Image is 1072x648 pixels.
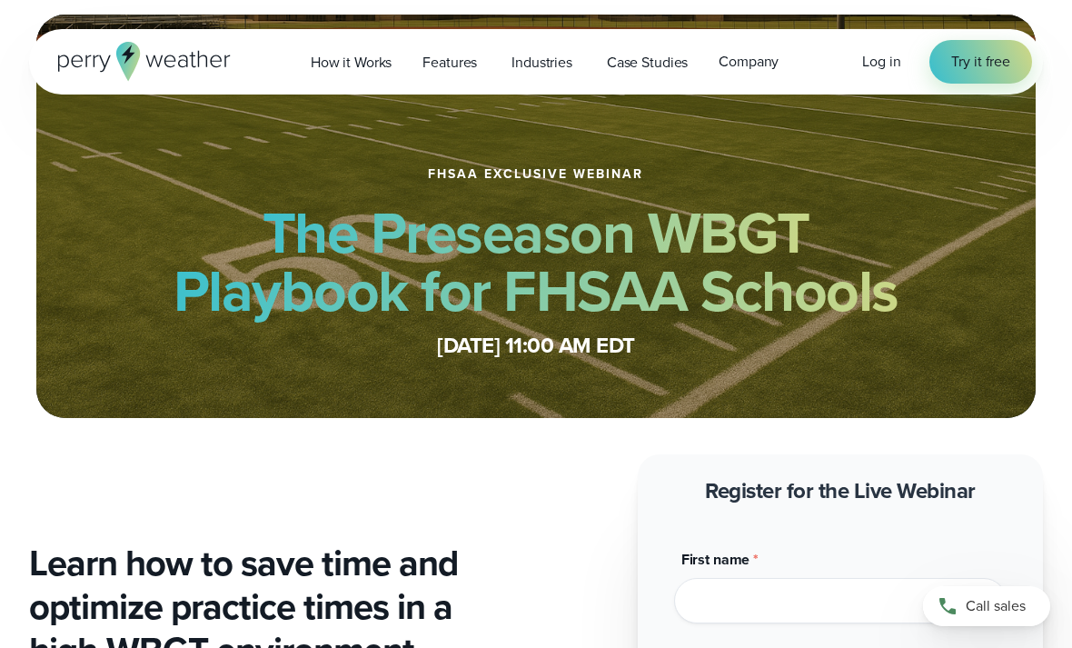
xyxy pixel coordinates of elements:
[437,329,635,362] strong: [DATE] 11:00 AM EDT
[929,40,1032,84] a: Try it free
[923,586,1050,626] a: Call sales
[428,167,643,182] h1: FHSAA Exclusive Webinar
[607,52,688,74] span: Case Studies
[862,51,900,72] span: Log in
[422,52,477,74] span: Features
[966,595,1026,617] span: Call sales
[681,549,750,570] span: First name
[311,52,392,74] span: How it Works
[511,52,572,74] span: Industries
[719,51,779,73] span: Company
[705,474,976,507] strong: Register for the Live Webinar
[951,51,1010,73] span: Try it free
[862,51,900,73] a: Log in
[174,190,898,334] strong: The Preseason WBGT Playbook for FHSAA Schools
[591,44,703,81] a: Case Studies
[295,44,407,81] a: How it Works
